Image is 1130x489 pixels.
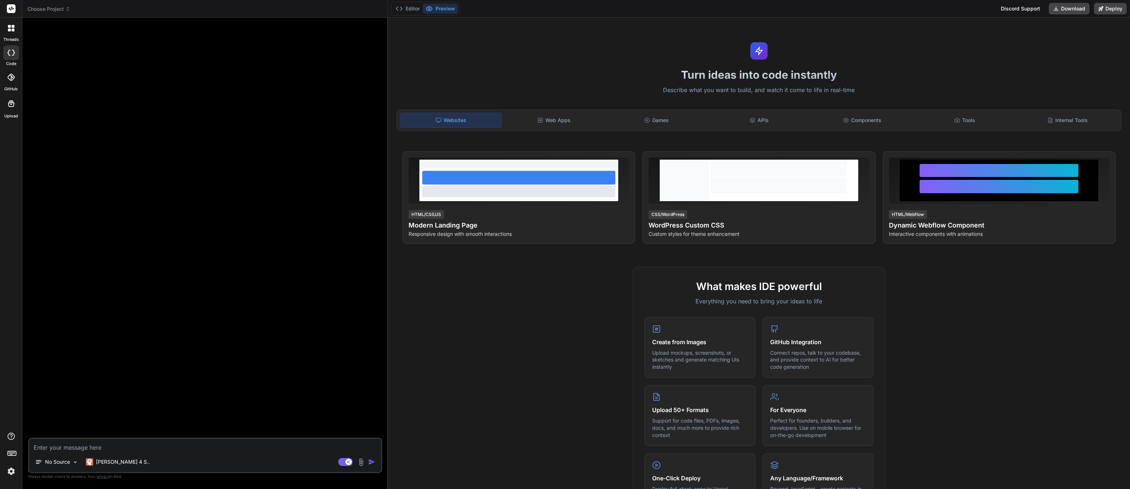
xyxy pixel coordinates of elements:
p: Upload mockups, screenshots, or sketches and generate matching UIs instantly [652,349,748,371]
p: Perfect for founders, builders, and developers. Use on mobile browser for on-the-go development [770,417,866,438]
p: No Source [45,458,70,466]
div: Discord Support [996,3,1044,14]
h4: Create from Images [652,338,748,346]
p: [PERSON_NAME] 4 S.. [96,458,150,466]
div: CSS/WordPress [649,210,687,219]
img: attachment [357,458,365,466]
p: Support for code files, PDFs, images, docs, and much more to provide rich context [652,417,748,438]
img: Pick Models [72,459,78,465]
button: Preview [423,4,458,14]
label: code [6,61,16,67]
h1: Turn ideas into code instantly [392,68,1126,81]
h2: What makes IDE powerful [645,279,873,294]
div: Internal Tools [1017,113,1118,128]
div: Web Apps [503,113,605,128]
p: Always double-check its answers. Your in Bind [28,473,382,480]
div: APIs [709,113,810,128]
h4: GitHub Integration [770,338,866,346]
p: Connect repos, talk to your codebase, and provide context to AI for better code generation [770,349,866,371]
button: Editor [393,4,423,14]
p: Everything you need to bring your ideas to life [645,297,873,306]
p: Interactive components with animations [889,230,1109,238]
h4: WordPress Custom CSS [649,220,869,230]
h4: One-Click Deploy [652,474,748,482]
label: Upload [4,113,18,119]
img: icon [368,458,375,466]
label: threads [3,36,19,43]
h4: Dynamic Webflow Component [889,220,1109,230]
p: Custom styles for theme enhancement [649,230,869,238]
p: Responsive design with smooth interactions [409,230,629,238]
h4: Any Language/Framework [770,474,866,482]
span: privacy [97,474,110,479]
div: Components [811,113,913,128]
div: Websites [400,113,502,128]
div: HTML/CSS/JS [409,210,444,219]
div: HTML/Webflow [889,210,927,219]
h4: Modern Landing Page [409,220,629,230]
img: settings [5,465,17,477]
button: Download [1049,3,1090,14]
div: Games [606,113,707,128]
span: Choose Project [27,5,70,13]
button: Deploy [1094,3,1127,14]
label: GitHub [4,86,18,92]
h4: For Everyone [770,406,866,414]
p: Describe what you want to build, and watch it come to life in real-time [392,86,1126,95]
img: Claude 4 Sonnet [86,458,93,466]
div: Tools [914,113,1016,128]
h4: Upload 50+ Formats [652,406,748,414]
